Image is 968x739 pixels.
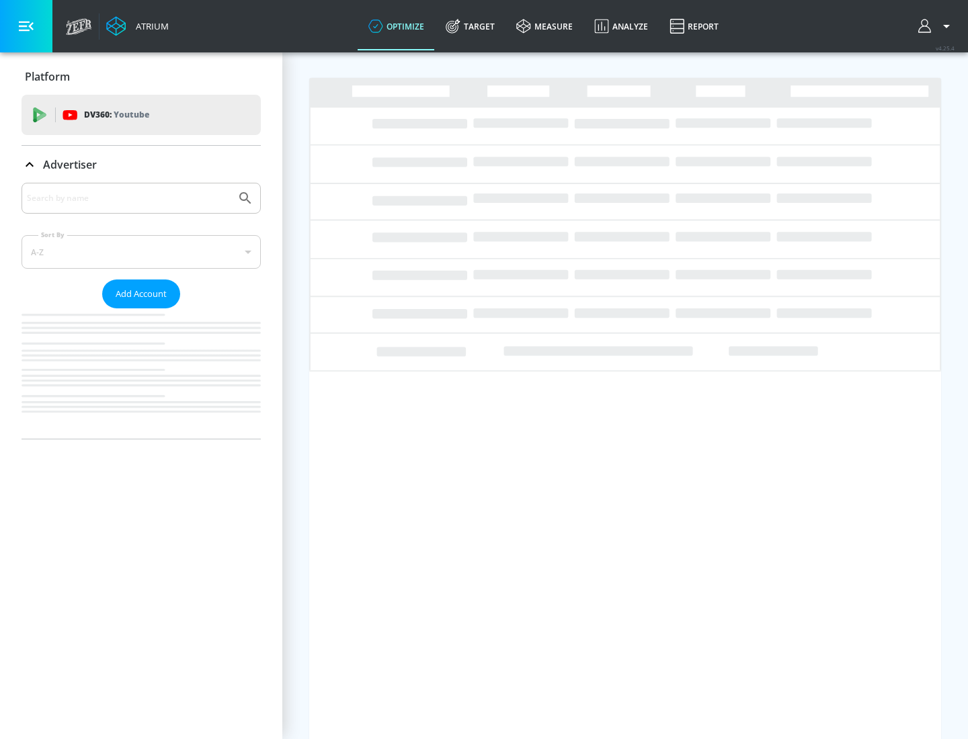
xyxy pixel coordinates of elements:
nav: list of Advertiser [22,308,261,439]
span: v 4.25.4 [936,44,955,52]
div: Advertiser [22,146,261,183]
a: Analyze [583,2,659,50]
a: Report [659,2,729,50]
span: Add Account [116,286,167,302]
p: Youtube [114,107,149,122]
a: measure [506,2,583,50]
a: Target [435,2,506,50]
a: optimize [358,2,435,50]
div: DV360: Youtube [22,95,261,135]
input: Search by name [27,189,231,207]
p: DV360: [84,107,149,122]
div: A-Z [22,235,261,269]
p: Advertiser [43,157,97,172]
div: Advertiser [22,183,261,439]
div: Atrium [130,20,169,32]
a: Atrium [106,16,169,36]
p: Platform [25,69,70,84]
button: Add Account [102,279,180,308]
div: Platform [22,58,261,95]
label: Sort By [38,230,67,239]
